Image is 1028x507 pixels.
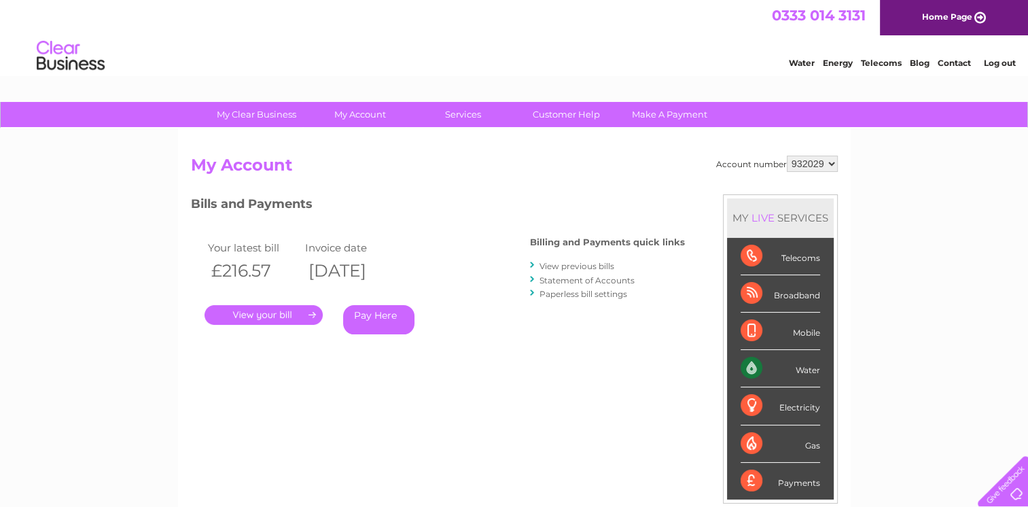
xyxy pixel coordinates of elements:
[741,425,820,463] div: Gas
[741,463,820,500] div: Payments
[191,194,685,218] h3: Bills and Payments
[205,239,302,257] td: Your latest bill
[741,275,820,313] div: Broadband
[716,156,838,172] div: Account number
[36,35,105,77] img: logo.png
[304,102,416,127] a: My Account
[200,102,313,127] a: My Clear Business
[727,198,834,237] div: MY SERVICES
[407,102,519,127] a: Services
[302,239,400,257] td: Invoice date
[861,58,902,68] a: Telecoms
[539,289,627,299] a: Paperless bill settings
[823,58,853,68] a: Energy
[741,350,820,387] div: Water
[614,102,726,127] a: Make A Payment
[191,156,838,181] h2: My Account
[205,257,302,285] th: £216.57
[343,305,414,334] a: Pay Here
[741,313,820,350] div: Mobile
[983,58,1015,68] a: Log out
[510,102,622,127] a: Customer Help
[789,58,815,68] a: Water
[741,387,820,425] div: Electricity
[205,305,323,325] a: .
[302,257,400,285] th: [DATE]
[749,211,777,224] div: LIVE
[938,58,971,68] a: Contact
[910,58,929,68] a: Blog
[194,7,836,66] div: Clear Business is a trading name of Verastar Limited (registered in [GEOGRAPHIC_DATA] No. 3667643...
[741,238,820,275] div: Telecoms
[530,237,685,247] h4: Billing and Payments quick links
[539,261,614,271] a: View previous bills
[772,7,866,24] a: 0333 014 3131
[539,275,635,285] a: Statement of Accounts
